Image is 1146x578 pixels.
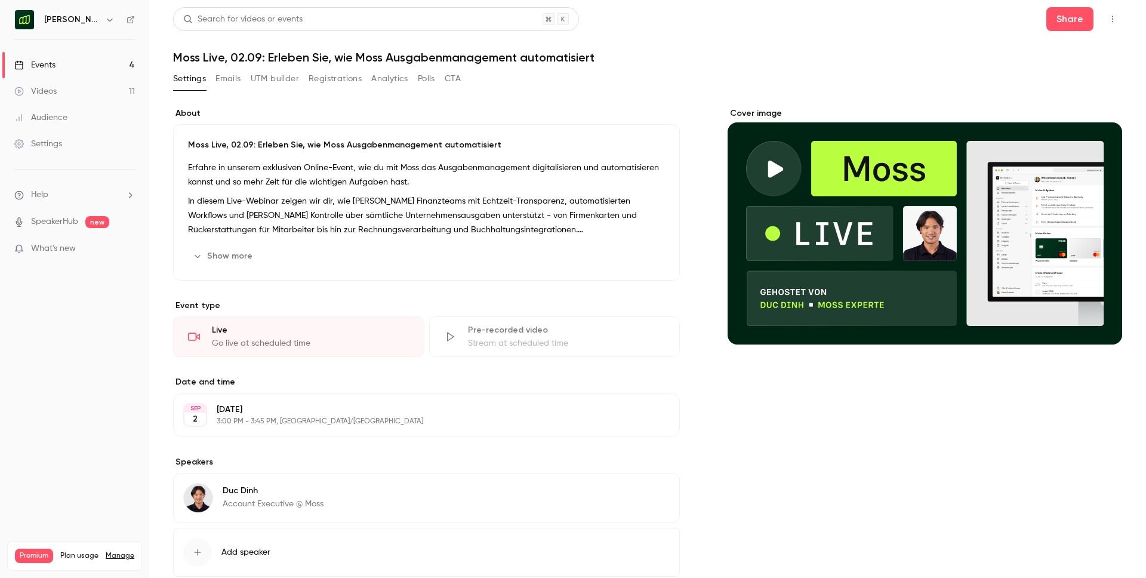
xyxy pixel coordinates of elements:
button: Emails [215,69,241,88]
div: Events [14,59,56,71]
div: Pre-recorded video [468,324,666,336]
img: Moss Deutschland [15,10,34,29]
span: Premium [15,549,53,563]
div: Search for videos or events [183,13,303,26]
p: [DATE] [217,404,617,416]
h6: [PERSON_NAME] [GEOGRAPHIC_DATA] [44,14,100,26]
li: help-dropdown-opener [14,189,135,201]
iframe: Noticeable Trigger [121,244,135,254]
div: Live [212,324,409,336]
button: UTM builder [251,69,299,88]
p: Moss Live, 02.09: Erleben Sie, wie Moss Ausgabenmanagement automatisiert [188,139,665,151]
button: Analytics [371,69,408,88]
span: Help [31,189,48,201]
div: Videos [14,85,57,97]
div: Duc DinhDuc DinhAccount Executive @ Moss [173,473,680,523]
h1: Moss Live, 02.09: Erleben Sie, wie Moss Ausgabenmanagement automatisiert [173,50,1122,64]
p: Erfahre in unserem exklusiven Online-Event, wie du mit Moss das Ausgabenmanagement digitalisieren... [188,161,665,189]
label: Cover image [728,107,1122,119]
div: Go live at scheduled time [212,337,409,349]
button: Add speaker [173,528,680,577]
a: Manage [106,551,134,561]
div: SEP [184,404,206,413]
p: 3:00 PM - 3:45 PM, [GEOGRAPHIC_DATA]/[GEOGRAPHIC_DATA] [217,417,617,426]
button: Polls [418,69,435,88]
button: Registrations [309,69,362,88]
div: Stream at scheduled time [468,337,666,349]
section: Cover image [728,107,1122,345]
div: Pre-recorded videoStream at scheduled time [429,316,680,357]
button: Settings [173,69,206,88]
a: SpeakerHub [31,216,78,228]
button: CTA [445,69,461,88]
span: Plan usage [60,551,98,561]
span: new [85,216,109,228]
span: Add speaker [221,546,270,558]
p: Event type [173,300,680,312]
label: Date and time [173,376,680,388]
img: Duc Dinh [184,484,212,512]
p: Account Executive @ Moss [223,498,324,510]
p: Duc Dinh [223,485,324,497]
div: Audience [14,112,67,124]
p: 2 [193,413,198,425]
label: About [173,107,680,119]
div: Settings [14,138,62,150]
div: LiveGo live at scheduled time [173,316,424,357]
p: In diesem Live-Webinar zeigen wir dir, wie [PERSON_NAME] Finanzteams mit Echtzeit-Transparenz, au... [188,194,665,237]
span: What's new [31,242,76,255]
label: Speakers [173,456,680,468]
button: Share [1046,7,1093,31]
button: Show more [188,247,260,266]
